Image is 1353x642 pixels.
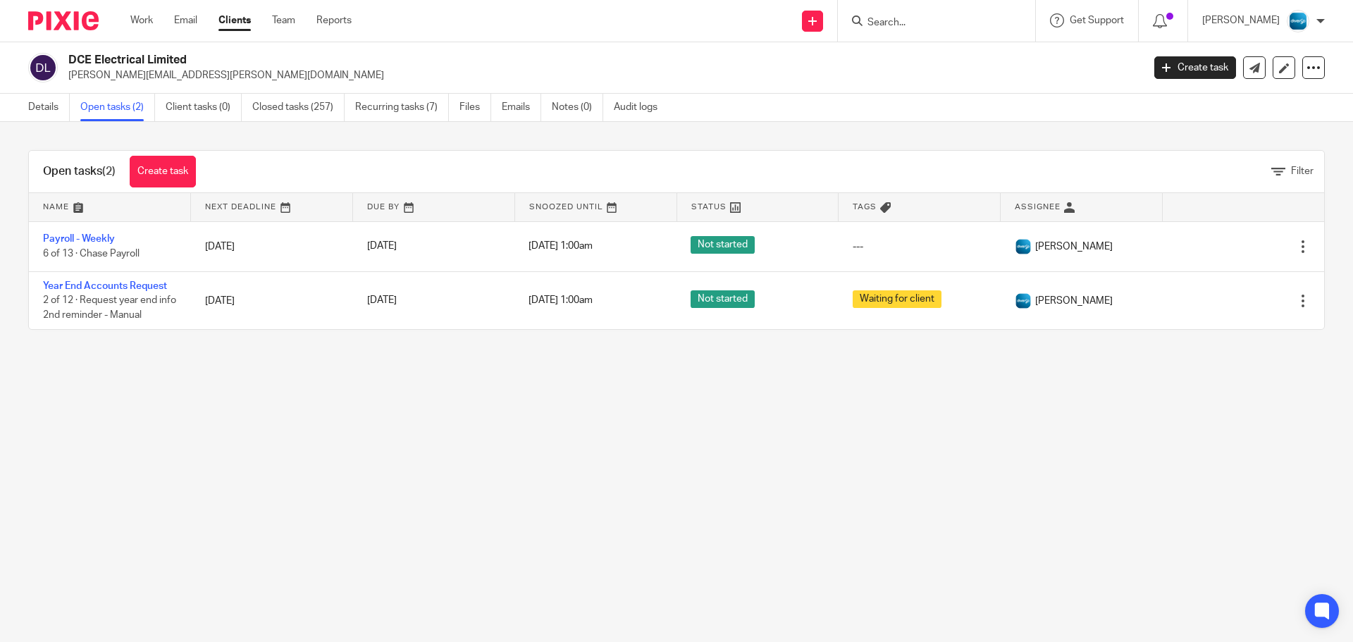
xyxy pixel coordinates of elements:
span: Waiting for client [853,290,941,308]
span: Not started [691,290,755,308]
img: Diverso%20logo.png [1015,238,1032,255]
a: Create task [1154,56,1236,79]
td: [DATE] [191,271,353,329]
img: svg%3E [28,53,58,82]
td: [DATE] [191,221,353,271]
img: Pixie [28,11,99,30]
a: Reports [316,13,352,27]
span: Not started [691,236,755,254]
span: [PERSON_NAME] [1035,240,1113,254]
span: (2) [102,166,116,177]
a: Files [459,94,491,121]
p: [PERSON_NAME] [1202,13,1280,27]
span: 2 of 12 · Request year end info 2nd reminder - Manual [43,296,176,321]
span: Get Support [1070,16,1124,25]
span: 6 of 13 · Chase Payroll [43,249,140,259]
h1: Open tasks [43,164,116,179]
a: Team [272,13,295,27]
h2: DCE Electrical Limited [68,53,920,68]
img: Diverso%20logo.png [1287,10,1309,32]
span: [DATE] [367,296,397,306]
a: Audit logs [614,94,668,121]
a: Create task [130,156,196,187]
span: [DATE] 1:00am [529,242,593,252]
a: Closed tasks (257) [252,94,345,121]
span: Status [691,203,727,211]
img: Diverso%20logo.png [1015,292,1032,309]
a: Details [28,94,70,121]
p: [PERSON_NAME][EMAIL_ADDRESS][PERSON_NAME][DOMAIN_NAME] [68,68,1133,82]
a: Work [130,13,153,27]
span: [PERSON_NAME] [1035,294,1113,308]
a: Year End Accounts Request [43,281,167,291]
span: Tags [853,203,877,211]
a: Emails [502,94,541,121]
a: Notes (0) [552,94,603,121]
div: --- [853,240,987,254]
a: Payroll - Weekly [43,234,115,244]
a: Recurring tasks (7) [355,94,449,121]
a: Clients [218,13,251,27]
span: Filter [1291,166,1314,176]
a: Email [174,13,197,27]
span: Snoozed Until [529,203,603,211]
span: [DATE] [367,242,397,252]
input: Search [866,17,993,30]
a: Client tasks (0) [166,94,242,121]
a: Open tasks (2) [80,94,155,121]
span: [DATE] 1:00am [529,296,593,306]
